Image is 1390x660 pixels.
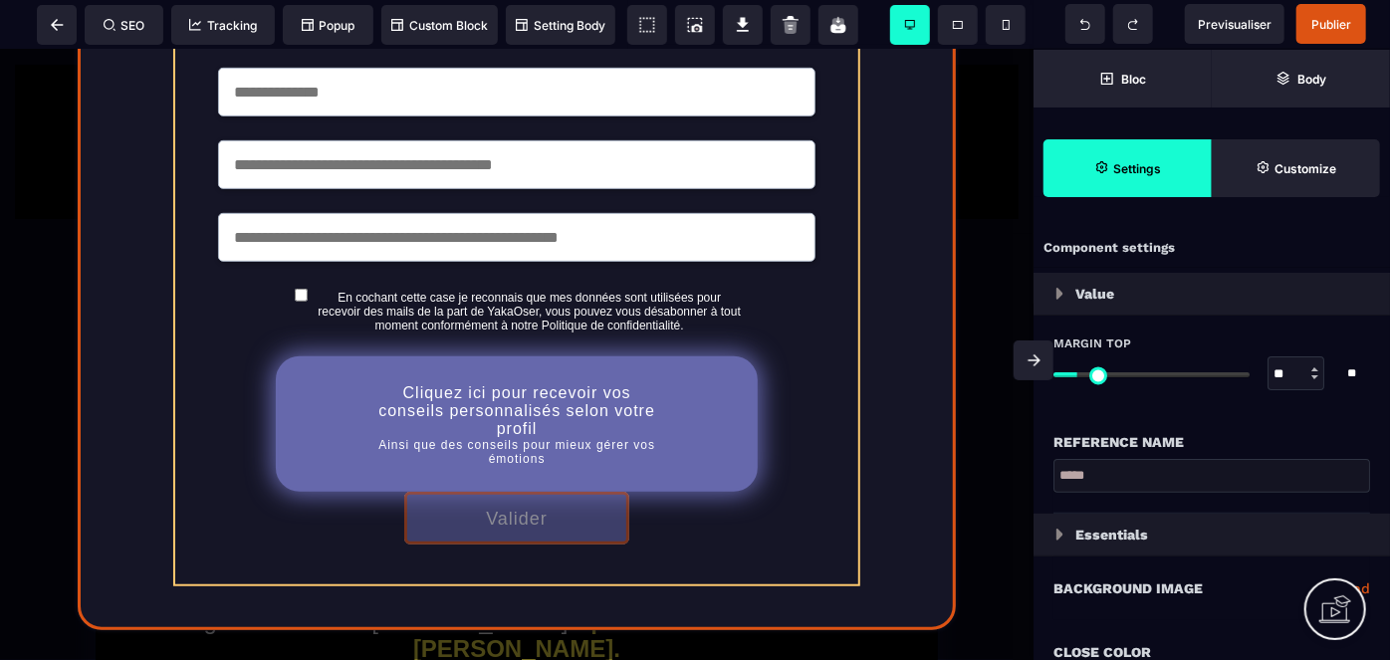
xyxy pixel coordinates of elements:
[1034,50,1212,108] span: Open Blocks
[104,18,145,33] span: SEO
[302,18,355,33] span: Popup
[675,5,715,45] span: Screenshot
[391,18,488,33] span: Custom Block
[1198,17,1272,32] span: Previsualiser
[189,18,257,33] span: Tracking
[1053,335,1131,351] span: Margin Top
[1034,229,1390,268] div: Component settings
[1113,161,1161,176] strong: Settings
[1075,282,1114,306] p: Value
[1311,17,1351,32] span: Publier
[316,241,743,283] label: En cochant cette case je reconnais que mes données sont utilisées pour recevoir des mails de la p...
[1055,529,1063,541] img: loading
[1055,288,1063,300] img: loading
[1212,139,1380,197] span: Open Style Manager
[1075,523,1148,547] p: Essentials
[1121,72,1146,87] strong: Bloc
[1297,72,1326,87] strong: Body
[1185,4,1284,44] span: Preview
[1212,50,1390,108] span: Open Layer Manager
[1053,576,1203,600] p: Background Image
[1053,430,1370,454] div: Reference name
[1043,139,1212,197] span: Settings
[627,5,667,45] span: View components
[276,307,758,442] button: Cliquez ici pour recevoir vos conseils personnalisés selon votre profilAinsi que des conseils pou...
[1322,576,1370,600] a: Upload
[516,18,605,33] span: Setting Body
[1274,161,1336,176] strong: Customize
